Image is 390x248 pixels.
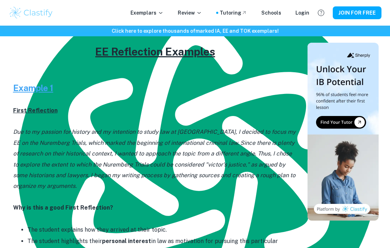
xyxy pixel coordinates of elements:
[315,7,327,19] button: Help and Feedback
[308,43,379,221] img: Thumbnail
[220,9,247,17] a: Tutoring
[261,9,281,17] a: Schools
[9,6,54,20] img: Clastify logo
[27,224,298,236] li: The student explains how they arrived at their topic.
[102,238,151,244] strong: personal interest
[13,128,296,189] i: Due to my passion for history and my intention to study law at [GEOGRAPHIC_DATA], I decided to fo...
[13,83,53,93] u: Example 1
[1,27,389,35] h6: Click here to explore thousands of marked IA, EE and TOK exemplars !
[95,45,215,58] u: EE Reflection Examples
[13,204,113,211] strong: Why is this a good First Reflection?
[295,9,309,17] a: Login
[130,9,164,17] p: Exemplars
[13,107,58,114] u: First Reflection
[178,9,202,17] p: Review
[333,6,381,19] button: JOIN FOR FREE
